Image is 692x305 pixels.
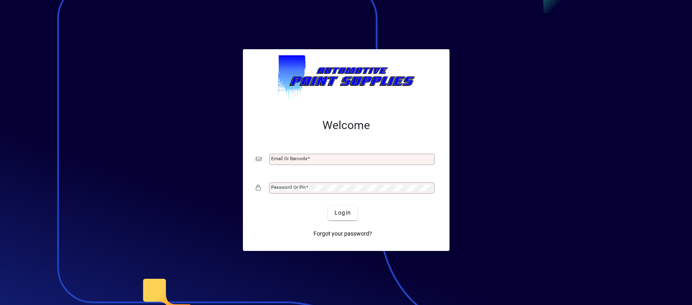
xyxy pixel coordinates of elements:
a: Forgot your password? [310,227,375,241]
button: Login [328,206,357,220]
mat-label: Password or Pin [271,184,306,190]
h2: Welcome [256,119,437,132]
mat-label: Email or Barcode [271,156,307,161]
span: Forgot your password? [314,230,372,238]
span: Login [335,209,351,217]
